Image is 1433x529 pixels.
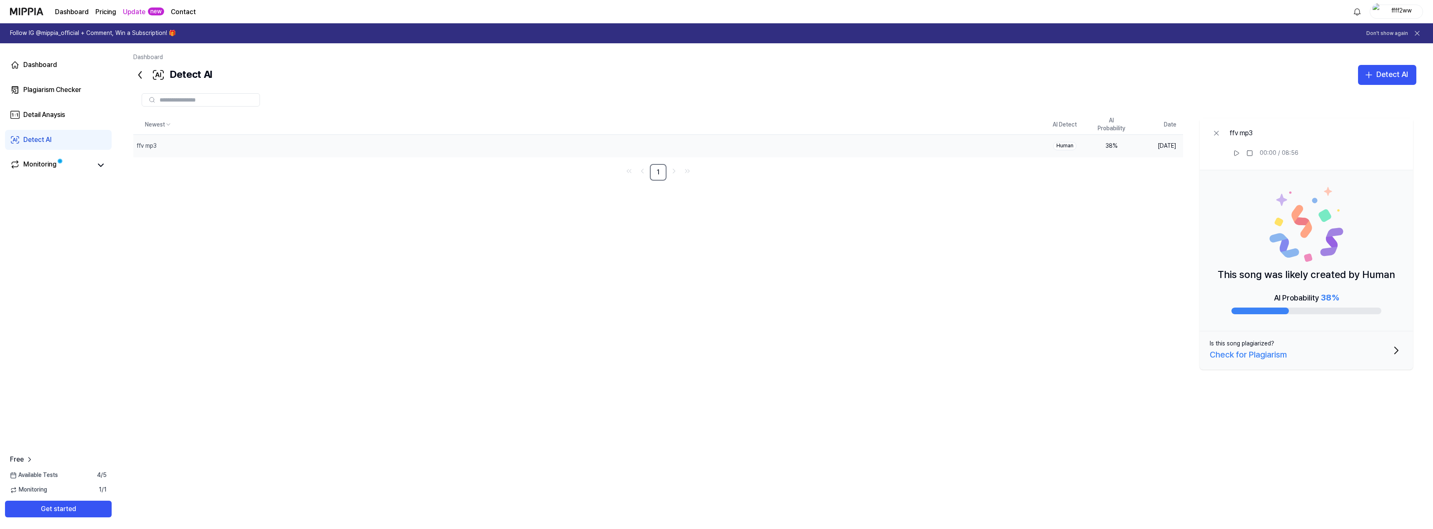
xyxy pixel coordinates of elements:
[1135,135,1183,157] td: [DATE]
[623,165,635,177] a: Go to first page
[1260,149,1298,157] div: 00:00 / 08:56
[5,105,112,125] a: Detail Anaysis
[95,7,116,17] a: Pricing
[1210,348,1287,361] div: Check for Plagiarism
[1366,30,1408,37] button: Don't show again
[10,29,176,37] h1: Follow IG @mippia_official + Comment, Win a Subscription! 🎁
[123,7,145,17] a: Update
[5,130,112,150] a: Detect AI
[1358,65,1416,85] button: Detect AI
[1269,187,1344,262] img: Human
[1321,293,1339,303] span: 38 %
[55,7,89,17] a: Dashboard
[133,54,163,60] a: Dashboard
[23,110,65,120] div: Detail Anaysis
[10,454,34,464] a: Free
[10,159,92,171] a: Monitoring
[97,471,107,479] span: 4 / 5
[1135,115,1183,135] th: Date
[5,501,112,517] button: Get started
[1088,115,1135,135] th: AI Probability
[637,165,648,177] a: Go to previous page
[668,165,680,177] a: Go to next page
[1095,142,1128,150] div: 38 %
[137,142,157,150] div: ffv mp3
[1385,7,1418,16] div: ffff2ww
[1053,142,1076,150] div: Human
[650,164,667,181] a: 1
[171,7,196,17] a: Contact
[1376,69,1408,81] div: Detect AI
[5,80,112,100] a: Plagiarism Checker
[1200,331,1413,370] button: Is this song plagiarized?Check for Plagiarism
[10,471,58,479] span: Available Tests
[10,486,47,494] span: Monitoring
[23,135,52,145] div: Detect AI
[682,165,693,177] a: Go to last page
[23,159,57,171] div: Monitoring
[1041,115,1088,135] th: AI Detect
[23,85,81,95] div: Plagiarism Checker
[1370,5,1423,19] button: profileffff2ww
[99,486,107,494] span: 1 / 1
[1218,267,1395,283] p: This song was likely created by Human
[1373,3,1383,20] img: profile
[1210,340,1274,348] div: Is this song plagiarized?
[133,65,212,85] div: Detect AI
[1230,128,1298,138] div: ffv mp3
[148,7,164,16] div: new
[5,55,112,75] a: Dashboard
[133,164,1183,181] nav: pagination
[1352,7,1362,17] img: 알림
[1274,291,1339,304] div: AI Probability
[23,60,57,70] div: Dashboard
[10,454,24,464] span: Free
